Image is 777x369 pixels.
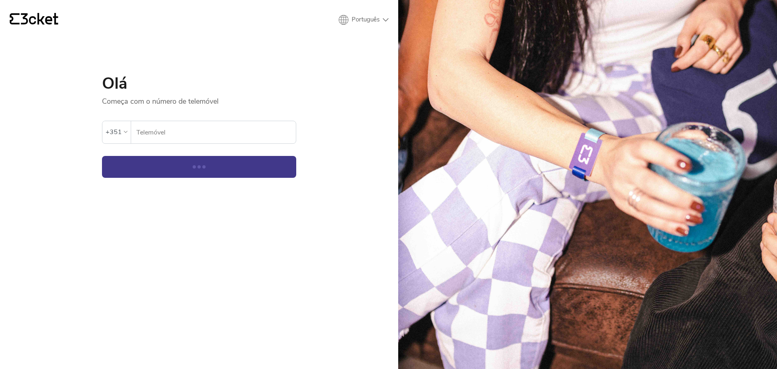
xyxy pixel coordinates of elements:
[136,121,296,143] input: Telemóvel
[131,121,296,144] label: Telemóvel
[106,126,122,138] div: +351
[102,92,296,106] p: Começa com o número de telemóvel
[102,75,296,92] h1: Olá
[10,13,58,27] a: {' '}
[10,13,19,25] g: {' '}
[102,156,296,178] button: Continuar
